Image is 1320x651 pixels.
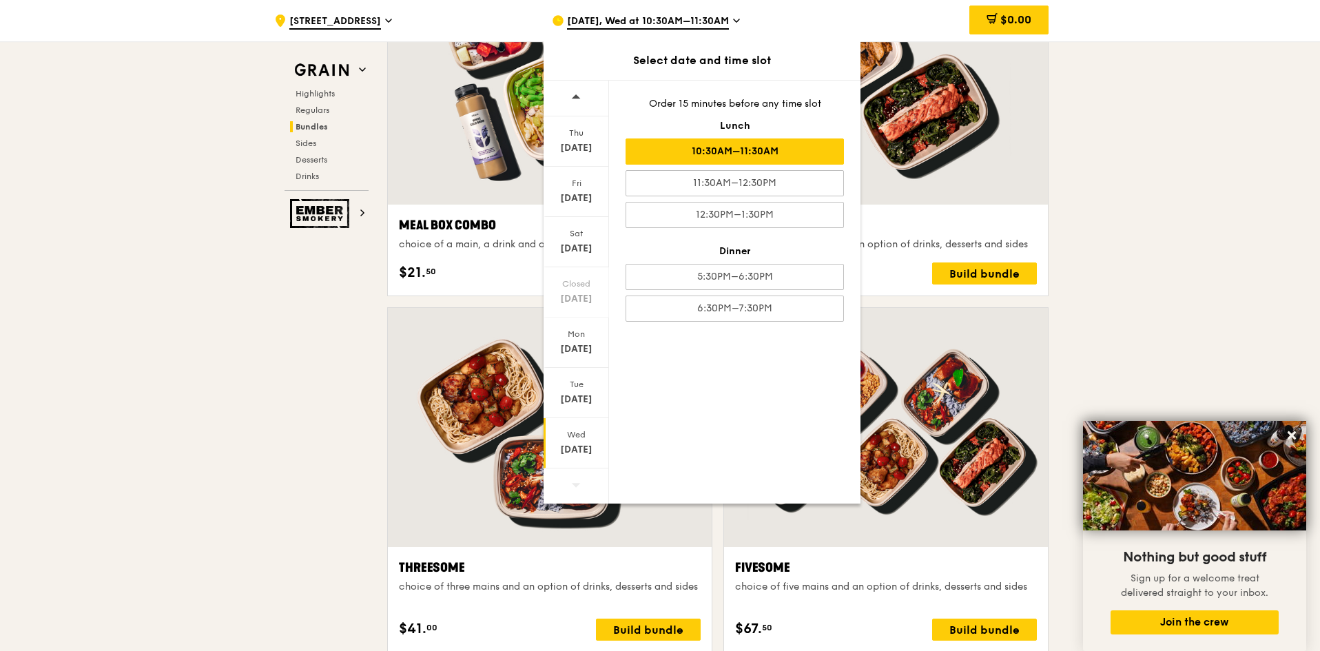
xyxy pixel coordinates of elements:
[296,89,335,99] span: Highlights
[735,558,1037,577] div: Fivesome
[626,170,844,196] div: 11:30AM–12:30PM
[626,245,844,258] div: Dinner
[546,141,607,155] div: [DATE]
[290,58,353,83] img: Grain web logo
[399,558,701,577] div: Threesome
[546,127,607,138] div: Thu
[1083,421,1306,530] img: DSC07876-Edit02-Large.jpeg
[1111,610,1279,634] button: Join the crew
[567,14,729,30] span: [DATE], Wed at 10:30AM–11:30AM
[626,296,844,322] div: 6:30PM–7:30PM
[399,580,701,594] div: choice of three mains and an option of drinks, desserts and sides
[289,14,381,30] span: [STREET_ADDRESS]
[735,238,1037,251] div: choice of two mains and an option of drinks, desserts and sides
[296,172,319,181] span: Drinks
[626,97,844,111] div: Order 15 minutes before any time slot
[546,178,607,189] div: Fri
[399,619,426,639] span: $41.
[735,580,1037,594] div: choice of five mains and an option of drinks, desserts and sides
[290,199,353,228] img: Ember Smokery web logo
[1000,13,1031,26] span: $0.00
[296,105,329,115] span: Regulars
[1281,424,1303,446] button: Close
[546,278,607,289] div: Closed
[399,216,701,235] div: Meal Box Combo
[1123,549,1266,566] span: Nothing but good stuff
[544,52,860,69] div: Select date and time slot
[399,262,426,283] span: $21.
[296,138,316,148] span: Sides
[546,329,607,340] div: Mon
[596,619,701,641] div: Build bundle
[546,192,607,205] div: [DATE]
[546,342,607,356] div: [DATE]
[546,429,607,440] div: Wed
[932,262,1037,285] div: Build bundle
[626,264,844,290] div: 5:30PM–6:30PM
[296,122,328,132] span: Bundles
[426,622,437,633] span: 00
[735,216,1037,235] div: Twosome
[546,443,607,457] div: [DATE]
[626,119,844,133] div: Lunch
[546,379,607,390] div: Tue
[546,228,607,239] div: Sat
[762,622,772,633] span: 50
[546,393,607,406] div: [DATE]
[626,138,844,165] div: 10:30AM–11:30AM
[932,619,1037,641] div: Build bundle
[626,202,844,228] div: 12:30PM–1:30PM
[296,155,327,165] span: Desserts
[546,242,607,256] div: [DATE]
[1121,572,1268,599] span: Sign up for a welcome treat delivered straight to your inbox.
[735,619,762,639] span: $67.
[546,292,607,306] div: [DATE]
[426,266,436,277] span: 50
[399,238,701,251] div: choice of a main, a drink and a side or dessert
